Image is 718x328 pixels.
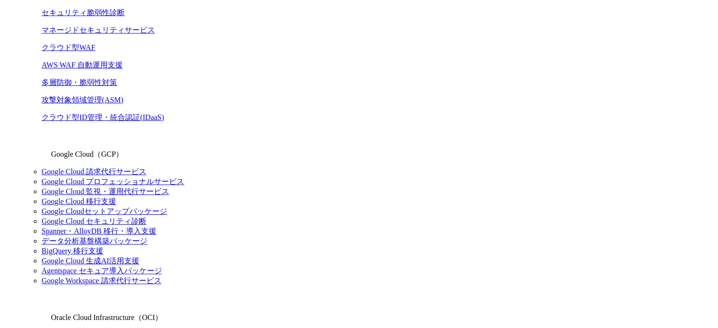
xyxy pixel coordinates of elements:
a: Google Cloudセットアップパッケージ [42,207,167,215]
a: Google Cloud 移行支援 [42,197,116,205]
a: データ分析基盤構築パッケージ [42,237,147,245]
a: 多層防御・脆弱性対策 [42,78,117,86]
a: クラウド型ID管理・統合認証(IDaaS) [42,113,164,121]
a: クラウド型WAF [42,43,95,51]
a: Google Cloud 監視・運用代行サービス [42,187,169,195]
a: Google Cloud 生成AI活用支援 [42,257,139,265]
a: Google Cloud 請求代行サービス [42,168,146,176]
img: Google Cloud（GCP） [23,130,49,157]
img: Oracle Cloud Infrastructure（OCI） [23,294,49,320]
span: Google Cloud（GCP） [51,150,123,158]
a: Spanner・AlloyDB 移行・導入支援 [42,227,156,235]
a: Agentspace セキュア導入パッケージ [42,267,162,275]
span: Oracle Cloud Infrastructure（OCI） [51,313,162,321]
a: Google Cloud プロフェッショナルサービス [42,177,184,185]
a: Google Workspace 請求代行サービス [42,277,161,285]
a: 攻撃対象領域管理(ASM) [42,96,123,104]
a: マネージドセキュリティサービス [42,26,155,34]
a: Google Cloud セキュリティ診断 [42,217,146,225]
a: セキュリティ脆弱性診断 [42,8,125,17]
a: BigQuery 移行支援 [42,247,103,255]
a: AWS WAF 自動運用支援 [42,61,123,69]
